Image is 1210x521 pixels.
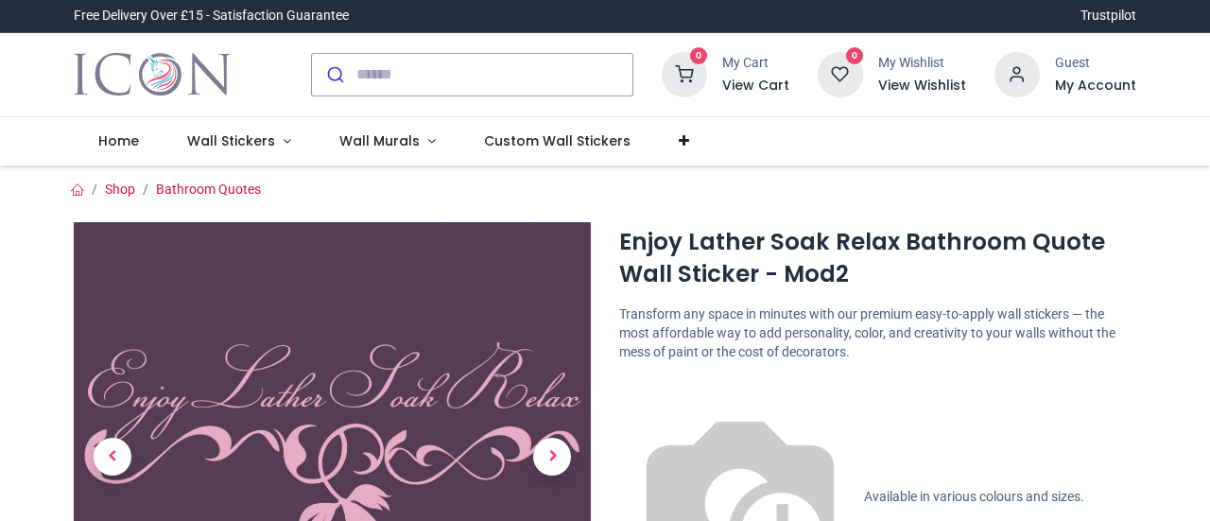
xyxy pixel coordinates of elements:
a: View Wishlist [878,77,966,96]
div: My Cart [722,54,789,73]
span: Wall Stickers [187,131,275,150]
span: Custom Wall Stickers [484,131,631,150]
a: View Cart [722,77,789,96]
a: Wall Stickers [164,117,316,166]
span: Previous [94,438,131,476]
a: Logo of Icon Wall Stickers [74,48,230,101]
span: Available in various colours and sizes. [864,489,1084,504]
div: Guest [1055,54,1136,73]
div: My Wishlist [878,54,966,73]
a: My Account [1055,77,1136,96]
a: 0 [818,65,863,80]
a: 0 [662,65,707,80]
a: Bathroom Quotes [156,182,261,197]
span: Wall Murals [339,131,420,150]
span: Home [98,131,139,150]
sup: 0 [846,47,864,65]
a: Wall Murals [315,117,459,166]
sup: 0 [690,47,708,65]
a: Shop [105,182,135,197]
p: Transform any space in minutes with our premium easy-to-apply wall stickers — the most affordable... [619,305,1136,361]
a: Trustpilot [1080,7,1136,26]
h1: Enjoy Lather Soak Relax Bathroom Quote Wall Sticker - Mod2 [619,226,1136,291]
button: Submit [312,54,356,96]
span: Next [533,438,571,476]
img: Icon Wall Stickers [74,48,230,101]
div: Free Delivery Over £15 - Satisfaction Guarantee [74,7,349,26]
